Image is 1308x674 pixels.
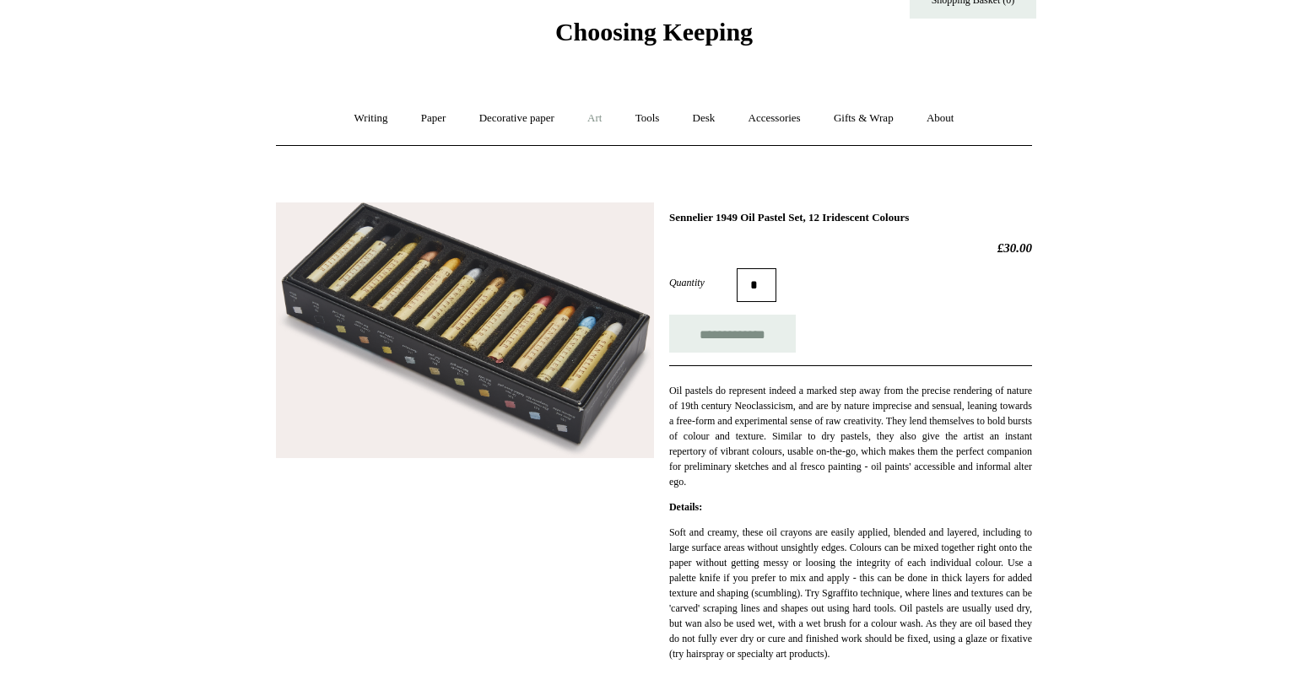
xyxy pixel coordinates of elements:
[669,275,737,290] label: Quantity
[464,96,570,141] a: Decorative paper
[669,211,1032,224] h1: Sennelier 1949 Oil Pastel Set, 12 Iridescent Colours
[572,96,617,141] a: Art
[669,525,1032,661] p: Soft and creamy, these oil crayons are easily applied, blended and layered, including to large su...
[733,96,816,141] a: Accessories
[406,96,462,141] a: Paper
[555,18,753,46] span: Choosing Keeping
[669,383,1032,489] p: Oil pastels do represent indeed a marked step away from the precise rendering of nature of 19th c...
[555,31,753,43] a: Choosing Keeping
[276,202,654,458] img: Sennelier 1949 Oil Pastel Set, 12 Iridescent Colours
[819,96,909,141] a: Gifts & Wrap
[911,96,970,141] a: About
[678,96,731,141] a: Desk
[620,96,675,141] a: Tools
[669,501,702,513] strong: Details:
[339,96,403,141] a: Writing
[669,240,1032,256] h2: £30.00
